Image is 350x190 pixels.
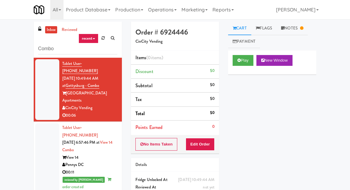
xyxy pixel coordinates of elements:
[62,112,117,119] div: 00:06
[146,54,163,61] span: (0 )
[233,55,253,66] button: Play
[62,75,99,89] span: [DATE] 10:49:44 AM at
[210,109,215,117] div: $0
[228,22,251,35] a: Cart
[62,139,100,145] span: [DATE] 6:57:46 PM at
[212,123,215,130] div: 0
[210,95,215,103] div: $0
[38,43,117,54] input: Search vision orders
[62,125,98,138] span: · [PHONE_NUMBER]
[210,67,215,75] div: $0
[62,154,117,161] div: View 14
[151,54,162,61] ng-pluralize: items
[60,26,79,34] a: reviewed
[277,22,308,35] a: Notes
[210,81,215,89] div: $0
[135,110,145,117] span: Total
[63,177,105,183] span: reviewed by [PERSON_NAME]
[45,26,57,34] a: inbox
[135,96,142,103] span: Tax
[256,55,293,66] button: New Window
[135,161,215,169] div: Details
[135,68,153,75] span: Discount
[62,104,117,112] div: CinCity Vending
[62,61,98,74] a: Tablet User· [PHONE_NUMBER]
[135,54,163,61] span: Items
[34,58,122,122] li: Tablet User· [PHONE_NUMBER][DATE] 10:49:44 AM atGettysburg - Combo[GEOGRAPHIC_DATA] ApartmentsCin...
[135,176,215,184] div: Fridge Unlocked At
[251,22,277,35] a: Flags
[66,83,99,89] a: Gettysburg - Combo
[228,35,260,48] a: Payment
[62,90,117,104] div: [GEOGRAPHIC_DATA] Apartments
[186,138,215,151] button: Edit Order
[135,28,215,36] h4: Order # 6924446
[34,5,44,15] img: Micromart
[62,169,117,176] div: 00:11
[178,176,215,184] div: [DATE] 10:49:44 AM
[135,138,178,151] button: No Items Taken
[203,184,215,190] span: not yet
[135,82,153,89] span: Subtotal
[135,124,163,131] span: Points Earned
[62,125,98,138] a: Tablet User· [PHONE_NUMBER]
[62,161,117,169] div: Pennys DC
[79,34,98,43] a: recent
[135,39,215,44] h5: CinCity Vending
